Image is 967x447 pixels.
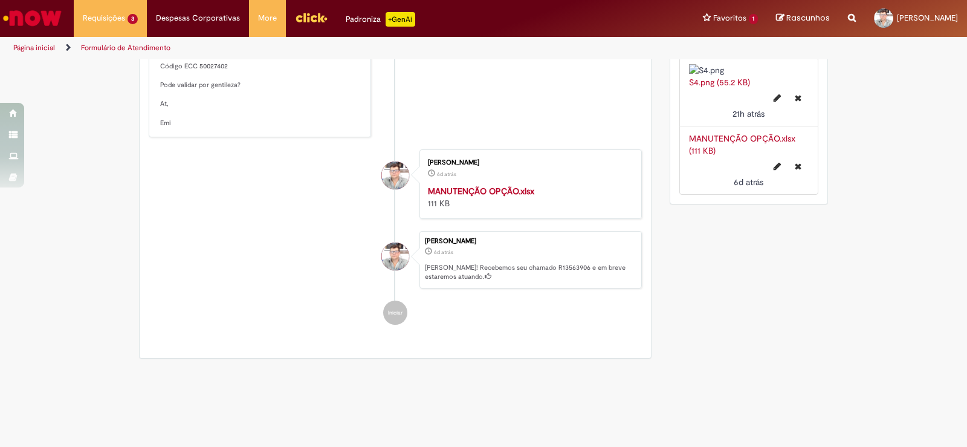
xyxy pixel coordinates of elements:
[425,263,635,282] p: [PERSON_NAME]! Recebemos seu chamado R13563906 e em breve estaremos atuando.
[766,88,788,108] button: Editar nome de arquivo S4.png
[713,12,746,24] span: Favoritos
[689,133,795,156] a: MANUTENÇÃO OPÇÃO.xlsx (111 KB)
[83,12,125,24] span: Requisições
[81,43,170,53] a: Formulário de Atendimento
[733,108,765,119] time: 29/09/2025 14:24:15
[425,238,635,245] div: [PERSON_NAME]
[386,12,415,27] p: +GenAi
[346,12,415,27] div: Padroniza
[734,177,763,188] span: 6d atrás
[788,88,809,108] button: Excluir S4.png
[689,77,750,88] a: S4.png (55.2 KB)
[1,6,63,30] img: ServiceNow
[689,64,809,76] img: S4.png
[788,157,809,176] button: Excluir MANUTENÇÃO OPÇÃO.xlsx
[9,37,636,59] ul: Trilhas de página
[437,171,456,178] time: 24/09/2025 16:10:46
[776,13,830,24] a: Rascunhos
[295,8,328,27] img: click_logo_yellow_360x200.png
[128,14,138,24] span: 3
[156,12,240,24] span: Despesas Corporativas
[160,24,361,128] p: Boa tarde [PERSON_NAME], tudo bem ? O fornecedor já possui cadastro como cliente. Código ECC 5002...
[733,108,765,119] span: 21h atrás
[428,186,534,197] a: MANUTENÇÃO OPÇÃO.xlsx
[428,159,629,166] div: [PERSON_NAME]
[766,157,788,176] button: Editar nome de arquivo MANUTENÇÃO OPÇÃO.xlsx
[13,43,55,53] a: Página inicial
[434,249,453,256] span: 6d atrás
[381,243,409,270] div: Marco Antonio Santana De Moraes
[149,231,642,289] li: Marco Antonio Santana De Moraes
[258,12,277,24] span: More
[897,13,958,23] span: [PERSON_NAME]
[428,185,629,209] div: 111 KB
[434,249,453,256] time: 24/09/2025 16:10:51
[786,12,830,24] span: Rascunhos
[749,14,758,24] span: 1
[381,162,409,189] div: Marco Antonio Santana De Moraes
[437,171,456,178] span: 6d atrás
